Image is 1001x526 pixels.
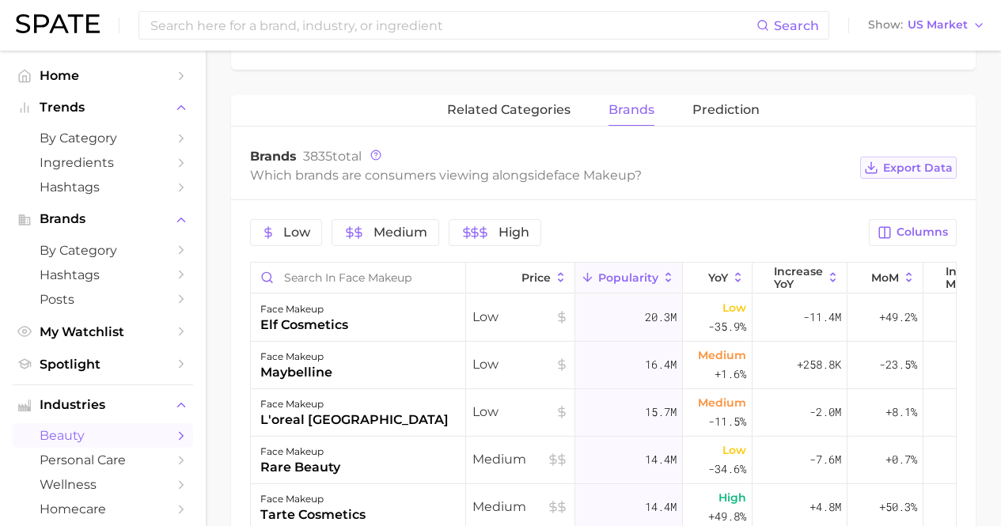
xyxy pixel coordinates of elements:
[13,96,193,119] button: Trends
[722,298,746,317] span: Low
[13,238,193,263] a: by Category
[40,428,166,443] span: beauty
[753,263,847,293] button: Increase YoY
[40,398,166,412] span: Industries
[683,263,753,293] button: YoY
[260,442,340,461] div: face makeup
[885,450,917,469] span: +0.7%
[40,212,166,226] span: Brands
[13,472,193,497] a: wellness
[13,175,193,199] a: Hashtags
[149,12,756,39] input: Search here for a brand, industry, or ingredient
[40,324,166,339] span: My Watchlist
[13,126,193,150] a: by Category
[645,308,677,327] span: 20.3m
[472,355,568,374] span: Low
[260,363,332,382] div: maybelline
[774,18,819,33] span: Search
[13,287,193,312] a: Posts
[40,180,166,195] span: Hashtags
[472,498,568,517] span: Medium
[698,393,746,412] span: Medium
[250,149,297,164] span: Brands
[40,100,166,115] span: Trends
[260,316,348,335] div: elf cosmetics
[645,403,677,422] span: 15.7m
[40,292,166,307] span: Posts
[698,346,746,365] span: Medium
[13,497,193,521] a: homecare
[13,320,193,344] a: My Watchlist
[708,507,746,526] span: +49.8%
[554,168,635,183] span: face makeup
[946,265,995,290] span: Increase MoM
[609,103,654,117] span: brands
[447,103,571,117] span: related categories
[871,271,899,284] span: MoM
[40,267,166,282] span: Hashtags
[897,225,948,239] span: Columns
[715,365,746,384] span: +1.6%
[879,308,917,327] span: +49.2%
[40,452,166,467] span: personal care
[373,226,427,239] span: Medium
[810,403,841,422] span: -2.0m
[810,450,841,469] span: -7.6m
[908,21,968,29] span: US Market
[260,458,340,477] div: rare beauty
[722,441,746,460] span: Low
[260,505,366,524] div: tarte cosmetics
[40,155,166,170] span: Ingredients
[708,271,728,284] span: YoY
[13,207,193,231] button: Brands
[472,308,568,327] span: Low
[260,300,348,319] div: face makeup
[645,498,677,517] span: 14.4m
[472,403,568,422] span: Low
[250,165,852,186] div: Which brands are consumers viewing alongside ?
[575,263,683,293] button: Popularity
[797,355,841,374] span: +258.8k
[303,149,362,164] span: total
[13,393,193,417] button: Industries
[472,450,568,469] span: Medium
[303,149,332,164] span: 3835
[521,271,551,284] span: Price
[40,243,166,258] span: by Category
[869,219,957,246] button: Columns
[13,448,193,472] a: personal care
[879,355,917,374] span: -23.5%
[40,357,166,372] span: Spotlight
[40,501,166,517] span: homecare
[13,352,193,377] a: Spotlight
[260,395,449,414] div: face makeup
[803,308,841,327] span: -11.4m
[260,411,449,430] div: l'oreal [GEOGRAPHIC_DATA]
[883,161,953,175] span: Export Data
[251,263,465,293] input: Search in face makeup
[885,403,917,422] span: +8.1%
[774,265,823,290] span: Increase YoY
[260,347,332,366] div: face makeup
[708,317,746,336] span: -35.9%
[13,63,193,88] a: Home
[16,14,100,33] img: SPATE
[645,355,677,374] span: 16.4m
[708,460,746,479] span: -34.6%
[260,490,366,509] div: face makeup
[13,150,193,175] a: Ingredients
[864,15,989,36] button: ShowUS Market
[13,423,193,448] a: beauty
[283,226,310,239] span: Low
[868,21,903,29] span: Show
[645,450,677,469] span: 14.4m
[40,477,166,492] span: wellness
[499,226,529,239] span: High
[719,488,746,507] span: High
[598,271,658,284] span: Popularity
[692,103,760,117] span: Prediction
[708,412,746,431] span: -11.5%
[466,263,575,293] button: Price
[879,498,917,517] span: +50.3%
[847,263,923,293] button: MoM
